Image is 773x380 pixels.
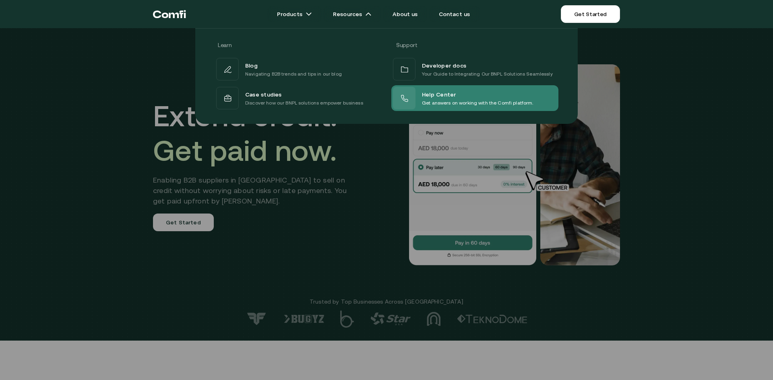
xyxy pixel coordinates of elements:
[429,6,480,22] a: Contact us
[245,60,258,70] span: Blog
[245,89,282,99] span: Case studies
[306,11,312,17] img: arrow icons
[396,42,418,48] span: Support
[365,11,372,17] img: arrow icons
[422,70,553,78] p: Your Guide to Integrating Our BNPL Solutions Seamlessly
[267,6,322,22] a: Productsarrow icons
[245,70,342,78] p: Navigating B2B trends and tips in our blog
[422,99,533,107] p: Get answers on working with the Comfi platform.
[215,56,382,82] a: BlogNavigating B2B trends and tips in our blog
[422,89,456,99] span: Help Center
[218,42,231,48] span: Learn
[391,56,558,82] a: Developer docsYour Guide to Integrating Our BNPL Solutions Seamlessly
[245,99,363,107] p: Discover how our BNPL solutions empower business
[383,6,427,22] a: About us
[153,2,186,26] a: Return to the top of the Comfi home page
[422,60,466,70] span: Developer docs
[215,85,382,111] a: Case studiesDiscover how our BNPL solutions empower business
[391,85,558,111] a: Help CenterGet answers on working with the Comfi platform.
[561,5,620,23] a: Get Started
[323,6,381,22] a: Resourcesarrow icons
